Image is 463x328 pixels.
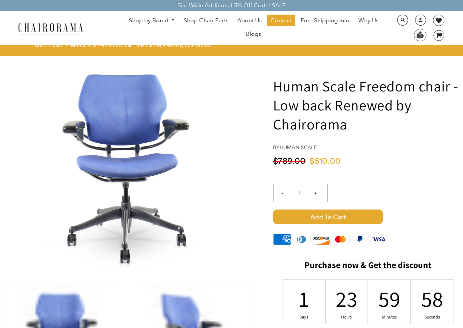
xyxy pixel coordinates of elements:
div: 58 [427,284,437,313]
img: WhatsApp_Image_2024-07-12_at_16.23.01.webp [414,29,426,40]
h2: Purchase now & Get the discount [273,260,463,274]
img: chairorama [14,22,87,35]
div: Minutes [385,314,394,320]
a: Shop Chair Parts [180,15,232,26]
div: Seconds [427,314,437,320]
a: Human Scale [280,144,317,151]
div: 59 [385,284,394,313]
span: Blogs [246,30,261,38]
span: Contact [270,17,292,24]
span: Free Shipping Info [300,17,350,24]
div: Days [299,314,309,320]
a: Shop by Brand [125,15,179,26]
button: Add to Cart [273,210,463,224]
span: Add to Cart [273,210,383,224]
a: Free Shipping Info [297,15,353,26]
input: - [273,184,291,202]
nav: breadcrumbs [35,42,213,52]
div: Hours [342,314,351,320]
h4: by [273,144,463,151]
span: About Us [237,17,262,24]
div: 1 [299,284,309,313]
span: Why Us [358,17,378,24]
a: Why Us [355,15,382,26]
img: Human Scale Freedom chair - Low back Renewed by Chairorama - chairorama [18,58,237,278]
div: 23 [342,284,351,313]
a: About Us [234,15,265,26]
span: $789.00 [273,157,306,166]
input: + [307,184,325,202]
a: Blogs [242,28,265,40]
h1: Human Scale Freedom chair - Low back Renewed by Chairorama [273,76,463,133]
nav: DesktopNavigation [118,15,389,42]
span: $510.00 [309,157,341,166]
a: Contact [267,15,295,26]
span: Shop Chair Parts [184,17,228,24]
